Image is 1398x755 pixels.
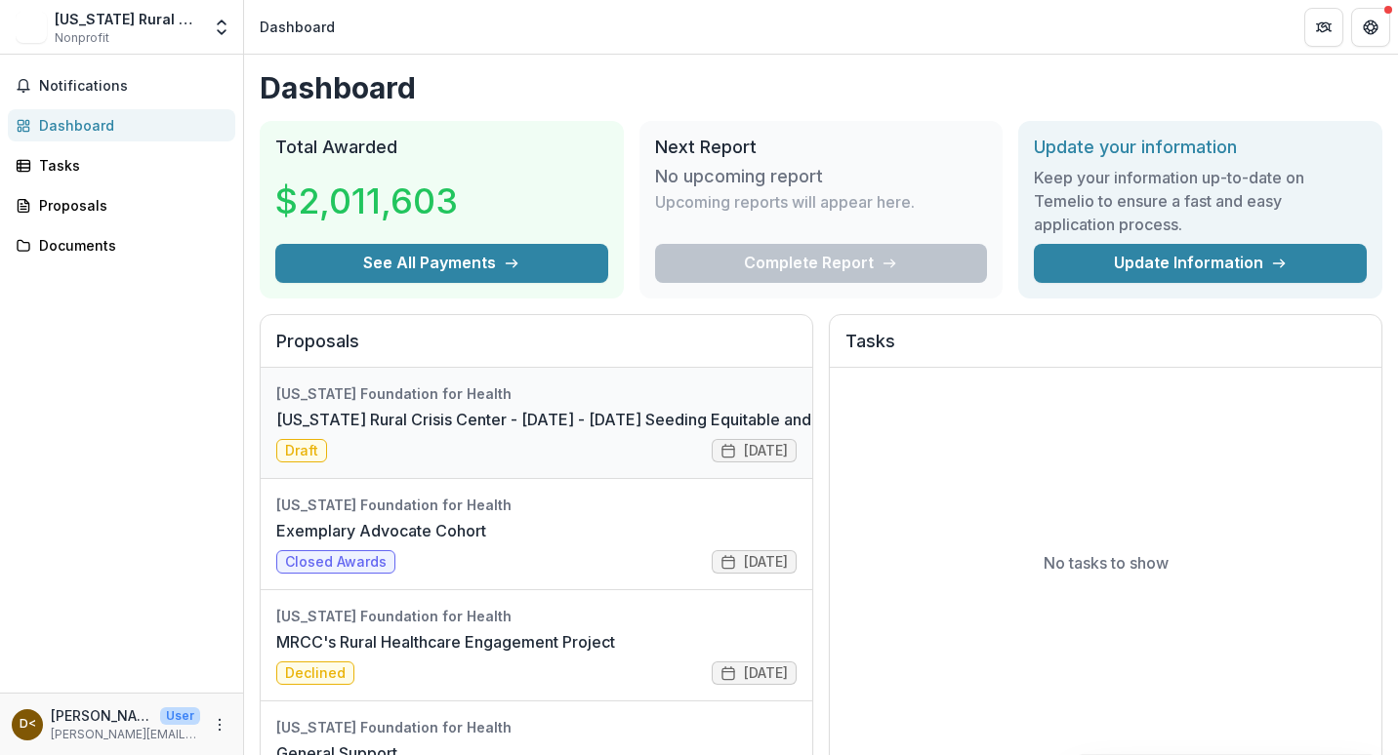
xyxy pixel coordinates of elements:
a: Documents [8,229,235,261]
a: Exemplary Advocate Cohort [276,519,486,542]
h2: Tasks [845,331,1366,368]
span: Notifications [39,78,227,95]
img: Missouri Rural Crisis Center [16,12,47,43]
h3: No upcoming report [655,166,823,187]
nav: breadcrumb [252,13,343,41]
button: See All Payments [275,244,608,283]
h2: Next Report [655,137,988,158]
a: Tasks [8,149,235,181]
button: Partners [1304,8,1343,47]
h2: Proposals [276,331,797,368]
div: Tasks [39,155,220,176]
div: Dashboard [39,115,220,136]
p: [PERSON_NAME][EMAIL_ADDRESS][DOMAIN_NAME] [51,726,200,743]
p: User [160,707,200,725]
div: [US_STATE] Rural Crisis Center [55,9,200,29]
a: [US_STATE] Rural Crisis Center - [DATE] - [DATE] Seeding Equitable and Sustainable Local Food Sys... [276,408,1051,431]
button: Open entity switcher [208,8,235,47]
h2: Update your information [1034,137,1367,158]
p: No tasks to show [1044,551,1169,575]
p: Upcoming reports will appear here. [655,190,915,214]
button: More [208,713,231,736]
a: Dashboard [8,109,235,141]
p: [PERSON_NAME] <[PERSON_NAME][EMAIL_ADDRESS][DOMAIN_NAME]> [51,705,152,726]
a: Proposals [8,189,235,221]
h1: Dashboard [260,70,1382,105]
div: Dashboard [260,17,335,37]
button: Notifications [8,70,235,101]
a: MRCC's Rural Healthcare Engagement Project [276,630,615,654]
div: Dina van der Zalm <dina@morural.org> [20,718,36,731]
div: Documents [39,235,220,256]
a: Update Information [1034,244,1367,283]
h3: $2,011,603 [275,175,458,227]
span: Nonprofit [55,29,109,47]
button: Get Help [1351,8,1390,47]
h2: Total Awarded [275,137,608,158]
h3: Keep your information up-to-date on Temelio to ensure a fast and easy application process. [1034,166,1367,236]
div: Proposals [39,195,220,216]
